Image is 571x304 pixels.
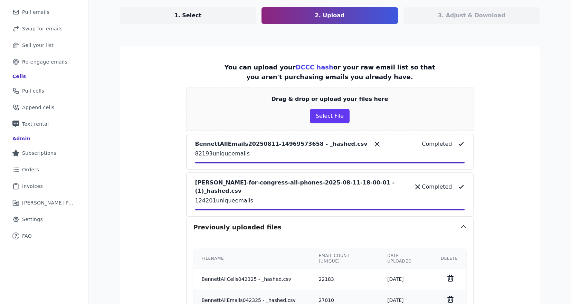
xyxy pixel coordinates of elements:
[193,249,311,268] th: Filename
[6,228,83,244] a: FAQ
[422,140,452,148] p: Completed
[6,21,83,36] a: Swap for emails
[379,249,432,268] th: Date uploaded
[22,121,49,127] span: Text rental
[310,249,379,268] th: Email count (unique)
[6,179,83,194] a: Invoices
[193,222,282,232] h3: Previously uploaded files
[422,183,452,191] p: Completed
[22,232,32,239] span: FAQ
[195,150,465,158] p: 82193 unique emails
[6,38,83,53] a: Sell your list
[12,73,26,80] div: Cells
[222,63,438,82] p: You can upload your or your raw email list so that you aren't purchasing emails you already have.
[22,199,74,206] span: [PERSON_NAME] Performance
[379,268,432,290] td: [DATE]
[22,87,44,94] span: Pull cells
[310,268,379,290] td: 22183
[438,11,505,20] p: 3. Adjust & Download
[6,100,83,115] a: Append cells
[22,42,54,49] span: Sell your list
[22,166,39,173] span: Orders
[6,195,83,210] a: [PERSON_NAME] Performance
[22,9,49,16] span: Pull emails
[6,212,83,227] a: Settings
[315,11,345,20] p: 2. Upload
[187,217,473,238] button: Previously uploaded files
[271,95,388,103] p: Drag & drop or upload your files here
[261,7,398,24] a: 2. Upload
[195,197,465,205] p: 124201 unique emails
[22,216,43,223] span: Settings
[195,179,408,195] p: [PERSON_NAME]-for-congress-all-phones-2025-08-11-18-00-01 - (1)_hashed.csv
[6,4,83,20] a: Pull emails
[432,249,466,268] th: Delete
[193,268,311,290] td: BennettAllCells042325 - _hashed.csv
[22,58,67,65] span: Re-engage emails
[22,25,63,32] span: Swap for emails
[6,145,83,161] a: Subscriptions
[22,104,55,111] span: Append cells
[6,116,83,132] a: Text rental
[195,140,368,148] p: BennettAllEmails20250811-14969573658 - _hashed.csv
[6,83,83,98] a: Pull cells
[6,54,83,69] a: Re-engage emails
[6,162,83,177] a: Orders
[22,150,56,156] span: Subscriptions
[296,64,333,71] a: DCCC hash
[174,11,202,20] p: 1. Select
[12,135,30,142] div: Admin
[120,7,256,24] a: 1. Select
[22,183,43,190] span: Invoices
[310,109,350,123] button: Select File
